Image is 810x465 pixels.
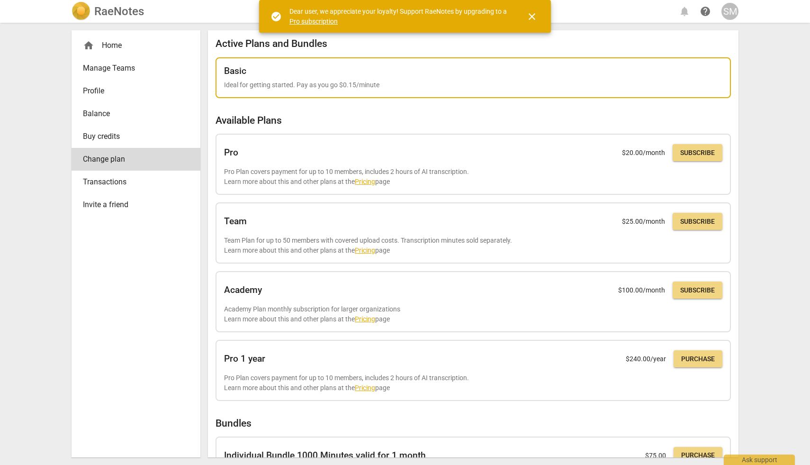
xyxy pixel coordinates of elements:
[83,199,181,210] span: Invite a friend
[83,63,181,74] span: Manage Teams
[673,144,722,161] button: Subscribe
[681,355,715,364] span: Purchase
[72,193,200,216] a: Invite a friend
[216,115,731,127] h2: Available Plans
[674,447,722,464] button: Purchase
[355,384,375,392] a: Pricing
[83,40,181,51] div: Home
[680,217,715,227] span: Subscribe
[72,148,200,171] a: Change plan
[673,282,722,299] button: Subscribe
[622,217,665,227] p: $ 25.00 /month
[289,18,338,25] a: Pro subscription
[224,80,722,90] p: Ideal for getting started. Pay as you go $0.15/minute
[224,236,722,255] p: Team Plan for up to 50 members with covered upload costs. Transcription minutes sold separately. ...
[521,5,543,28] button: Close
[216,418,731,429] h2: Bundles
[224,216,247,227] h2: Team
[289,7,509,26] div: Dear user, we appreciate your loyalty! Support RaeNotes by upgrading to a
[674,350,722,367] button: Purchase
[224,147,238,158] h2: Pro
[721,3,738,20] button: SM
[224,304,722,324] p: Academy Plan monthly subscription for larger organizations Learn more about this and other plans ...
[224,285,262,295] h2: Academy
[216,38,731,50] h2: Active Plans and Bundles
[72,2,144,21] a: LogoRaeNotes
[72,102,200,125] a: Balance
[83,154,181,165] span: Change plan
[681,451,715,460] span: Purchase
[645,451,666,461] p: $ 75.00
[83,40,94,51] span: home
[673,213,722,230] button: Subscribe
[83,108,181,119] span: Balance
[724,455,795,465] div: Ask support
[355,246,375,254] a: Pricing
[270,11,282,22] span: check_circle
[626,354,666,364] p: $ 240.00 /year
[72,2,90,21] img: Logo
[355,178,375,185] a: Pricing
[83,131,181,142] span: Buy credits
[526,11,538,22] span: close
[680,148,715,158] span: Subscribe
[72,57,200,80] a: Manage Teams
[697,3,714,20] a: Help
[224,450,426,461] h2: Individual Bundle 1000 Minutes valid for 1 month
[224,167,722,186] p: Pro Plan covers payment for up to 10 members, includes 2 hours of AI transcription. Learn more ab...
[622,148,665,158] p: $ 20.00 /month
[72,125,200,148] a: Buy credits
[224,66,246,76] h2: Basic
[94,5,144,18] h2: RaeNotes
[224,373,722,392] p: Pro Plan covers payment for up to 10 members, includes 2 hours of AI transcription. Learn more ab...
[72,80,200,102] a: Profile
[700,6,711,17] span: help
[83,176,181,188] span: Transactions
[355,315,375,323] a: Pricing
[618,285,665,295] p: $ 100.00 /month
[72,171,200,193] a: Transactions
[224,354,265,364] h2: Pro 1 year
[680,286,715,295] span: Subscribe
[72,34,200,57] div: Home
[83,85,181,97] span: Profile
